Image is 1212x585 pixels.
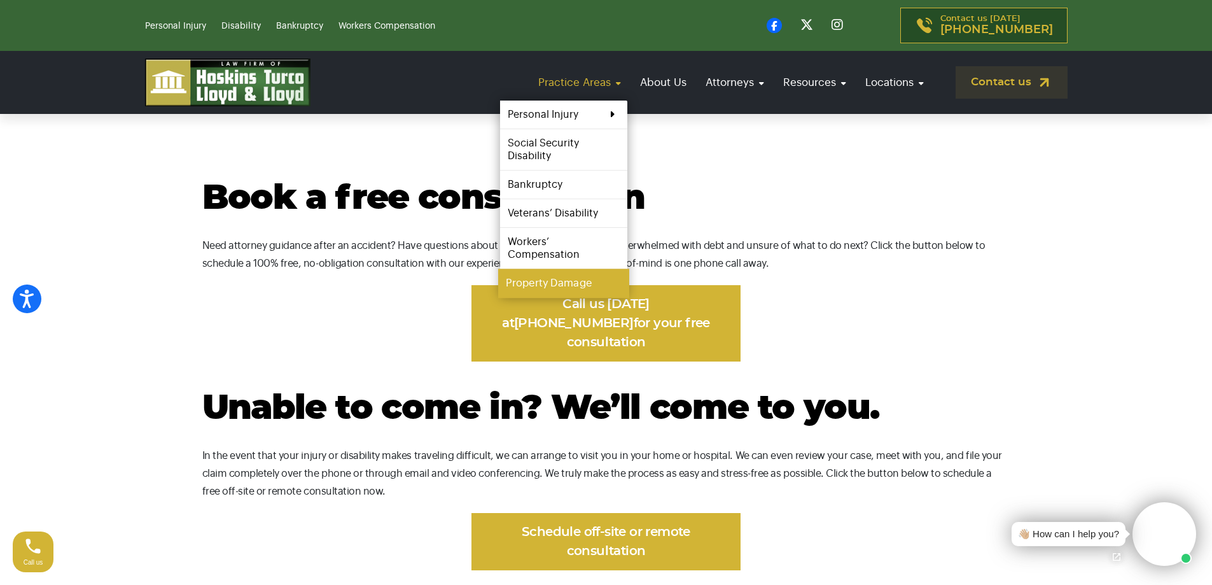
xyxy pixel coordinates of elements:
[202,180,1010,218] h2: Book a free consultation
[500,228,627,269] a: Workers’ Compensation
[498,269,629,298] a: Property Damage
[221,22,261,31] a: Disability
[1103,544,1130,570] a: Open chat
[940,24,1053,36] span: [PHONE_NUMBER]
[532,64,627,101] a: Practice Areas
[276,22,323,31] a: Bankruptcy
[500,129,627,170] a: Social Security Disability
[1018,527,1119,542] div: 👋🏼 How can I help you?
[471,285,741,362] a: Call us [DATE] at[PHONE_NUMBER]for your free consultation
[500,171,627,199] a: Bankruptcy
[145,59,310,106] img: logo
[338,22,435,31] a: Workers Compensation
[634,64,693,101] a: About Us
[202,390,1010,428] h2: Unable to come in? We’ll come to you.
[699,64,770,101] a: Attorneys
[202,237,1010,272] p: Need attorney guidance after an accident? Have questions about a disability claim? Feeling overwh...
[500,199,627,227] a: Veterans’ Disability
[900,8,1068,43] a: Contact us [DATE][PHONE_NUMBER]
[777,64,853,101] a: Resources
[24,559,43,566] span: Call us
[202,447,1010,500] p: In the event that your injury or disability makes traveling difficult, we can arrange to visit yo...
[940,15,1053,36] p: Contact us [DATE]
[471,513,741,570] a: Schedule off-site or remote consultation
[956,66,1068,99] a: Contact us
[859,64,930,101] a: Locations
[145,22,206,31] a: Personal Injury
[500,101,627,129] a: Personal Injury
[514,317,634,330] span: [PHONE_NUMBER]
